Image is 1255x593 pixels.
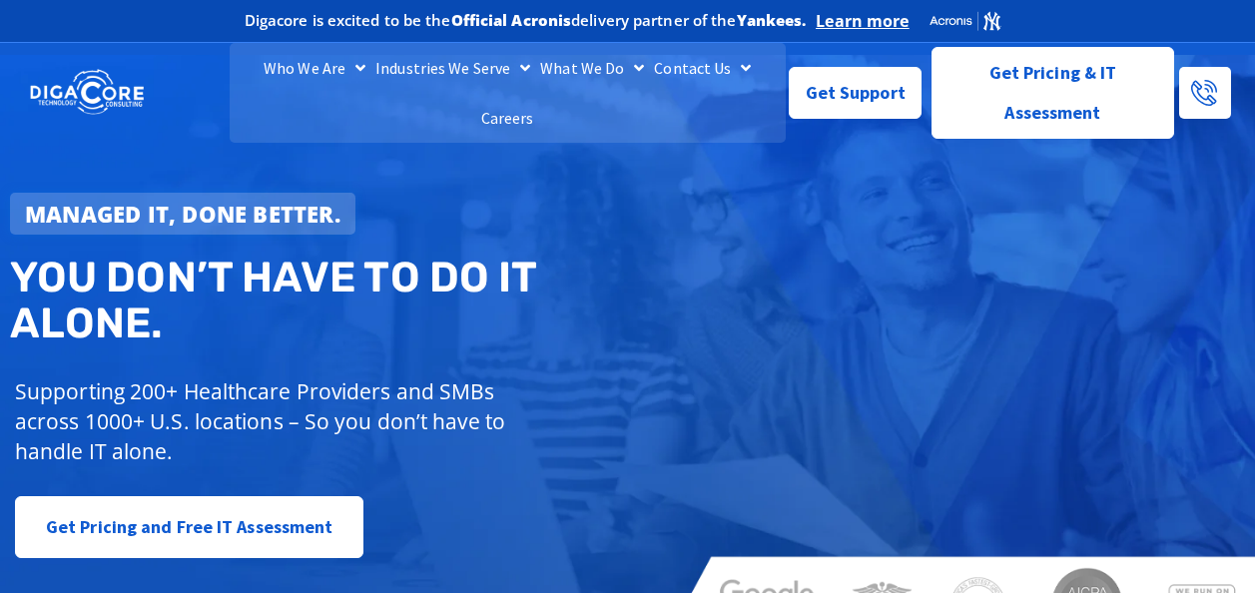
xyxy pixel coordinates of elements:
nav: Menu [230,43,786,143]
a: Industries We Serve [370,43,535,93]
a: Contact Us [649,43,756,93]
img: DigaCore Technology Consulting [30,68,144,117]
img: Acronis [929,10,1002,32]
b: Yankees. [737,10,807,30]
a: Who We Are [259,43,370,93]
a: Careers [476,93,539,143]
strong: Managed IT, done better. [25,199,340,229]
a: Get Support [789,67,922,119]
h2: Digacore is excited to be the delivery partner of the [245,13,807,28]
a: What We Do [535,43,649,93]
span: Get Pricing & IT Assessment [947,53,1158,133]
p: Supporting 200+ Healthcare Providers and SMBs across 1000+ U.S. locations – So you don’t have to ... [15,376,527,466]
h2: You don’t have to do IT alone. [10,255,641,346]
a: Managed IT, done better. [10,193,355,235]
a: Get Pricing & IT Assessment [932,47,1174,139]
span: Get Support [806,73,906,113]
a: Get Pricing and Free IT Assessment [15,496,363,558]
a: Learn more [816,11,909,31]
b: Official Acronis [451,10,572,30]
span: Get Pricing and Free IT Assessment [46,507,332,547]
